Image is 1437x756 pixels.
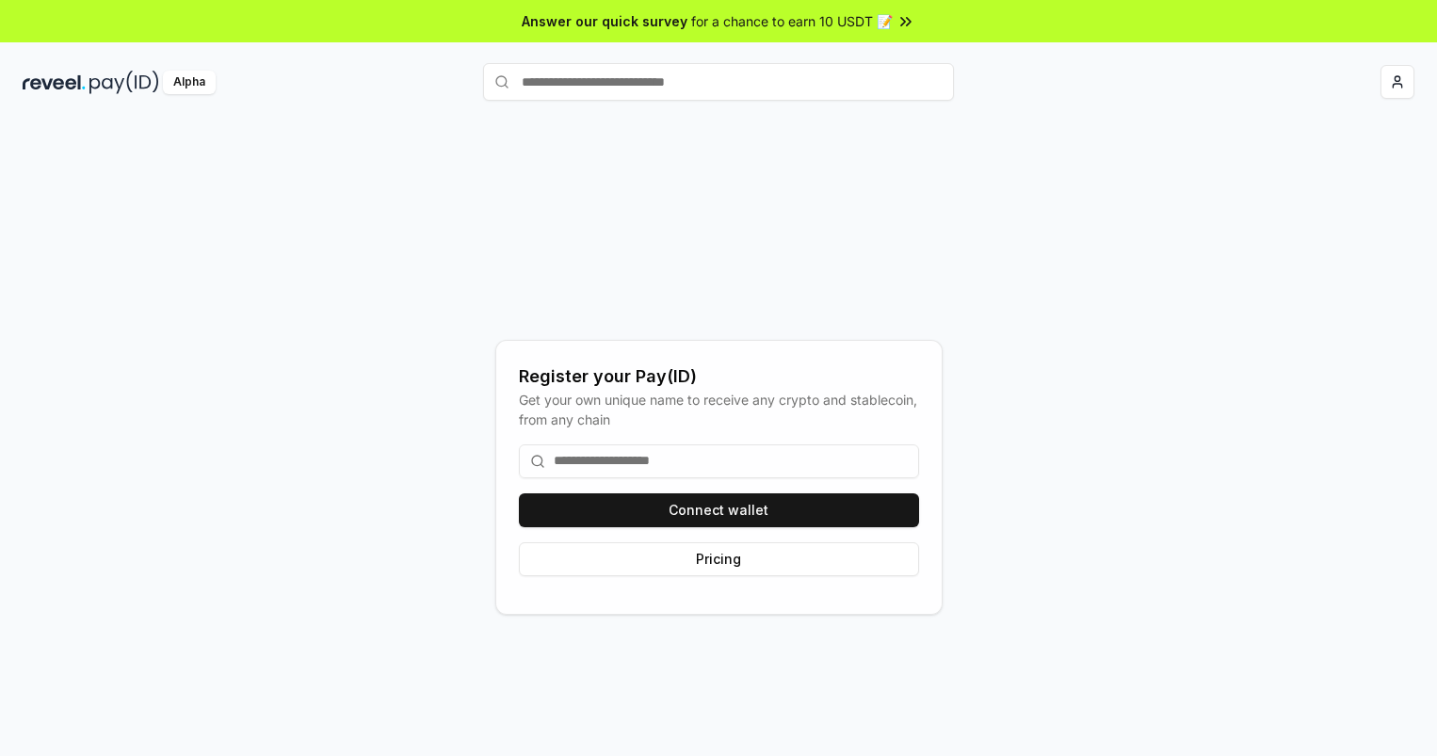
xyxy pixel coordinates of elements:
div: Register your Pay(ID) [519,363,919,390]
div: Get your own unique name to receive any crypto and stablecoin, from any chain [519,390,919,429]
img: pay_id [89,71,159,94]
button: Pricing [519,542,919,576]
button: Connect wallet [519,493,919,527]
div: Alpha [163,71,216,94]
span: Answer our quick survey [522,11,687,31]
span: for a chance to earn 10 USDT 📝 [691,11,893,31]
img: reveel_dark [23,71,86,94]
